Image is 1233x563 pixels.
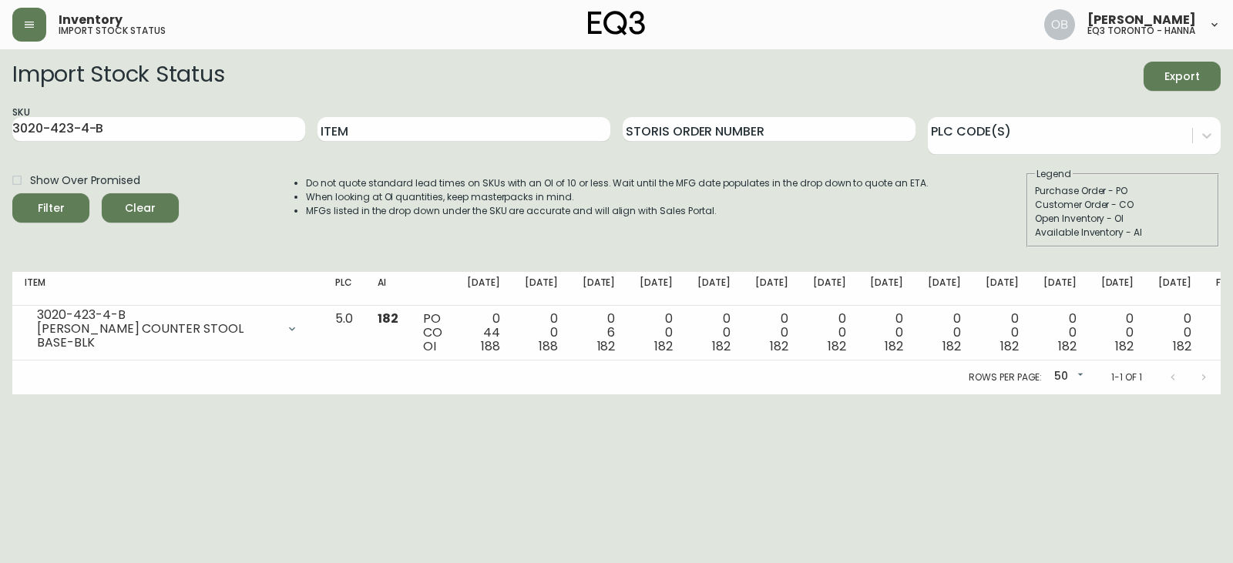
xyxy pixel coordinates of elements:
[1115,337,1134,355] span: 182
[1044,9,1075,40] img: 8e0065c524da89c5c924d5ed86cfe468
[654,337,673,355] span: 182
[770,337,788,355] span: 182
[306,176,929,190] li: Do not quote standard lead times on SKUs with an OI of 10 or less. Wait until the MFG date popula...
[1035,167,1073,181] legend: Legend
[588,11,645,35] img: logo
[969,370,1042,384] p: Rows per page:
[365,272,411,306] th: AI
[378,310,398,327] span: 182
[1156,67,1208,86] span: Export
[306,204,929,218] li: MFGs listed in the drop down under the SKU are accurate and will align with Sales Portal.
[813,312,846,354] div: 0 0
[1173,337,1191,355] span: 182
[1146,272,1204,306] th: [DATE]
[755,312,788,354] div: 0 0
[1058,337,1077,355] span: 182
[928,312,961,354] div: 0 0
[712,337,731,355] span: 182
[455,272,512,306] th: [DATE]
[583,312,616,354] div: 0 6
[1087,14,1196,26] span: [PERSON_NAME]
[539,337,558,355] span: 188
[37,322,277,350] div: [PERSON_NAME] COUNTER STOOL BASE-BLK
[1035,184,1211,198] div: Purchase Order - PO
[916,272,973,306] th: [DATE]
[423,337,436,355] span: OI
[306,190,929,204] li: When looking at OI quantities, keep masterpacks in mind.
[114,199,166,218] span: Clear
[323,272,365,306] th: PLC
[1111,370,1142,384] p: 1-1 of 1
[801,272,858,306] th: [DATE]
[59,14,123,26] span: Inventory
[870,312,903,354] div: 0 0
[1035,226,1211,240] div: Available Inventory - AI
[1031,272,1089,306] th: [DATE]
[942,337,961,355] span: 182
[481,337,500,355] span: 188
[12,62,224,91] h2: Import Stock Status
[627,272,685,306] th: [DATE]
[1158,312,1191,354] div: 0 0
[1048,364,1087,390] div: 50
[525,312,558,354] div: 0 0
[828,337,846,355] span: 182
[743,272,801,306] th: [DATE]
[1000,337,1019,355] span: 182
[986,312,1019,354] div: 0 0
[640,312,673,354] div: 0 0
[1101,312,1134,354] div: 0 0
[102,193,179,223] button: Clear
[570,272,628,306] th: [DATE]
[37,308,277,322] div: 3020-423-4-B
[1089,272,1147,306] th: [DATE]
[1035,198,1211,212] div: Customer Order - CO
[59,26,166,35] h5: import stock status
[973,272,1031,306] th: [DATE]
[512,272,570,306] th: [DATE]
[423,312,442,354] div: PO CO
[25,312,311,346] div: 3020-423-4-B[PERSON_NAME] COUNTER STOOL BASE-BLK
[885,337,903,355] span: 182
[30,173,140,189] span: Show Over Promised
[1035,212,1211,226] div: Open Inventory - OI
[685,272,743,306] th: [DATE]
[12,272,323,306] th: Item
[467,312,500,354] div: 0 44
[1087,26,1195,35] h5: eq3 toronto - hanna
[1043,312,1077,354] div: 0 0
[858,272,916,306] th: [DATE]
[697,312,731,354] div: 0 0
[1144,62,1221,91] button: Export
[597,337,616,355] span: 182
[12,193,89,223] button: Filter
[323,306,365,360] td: 5.0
